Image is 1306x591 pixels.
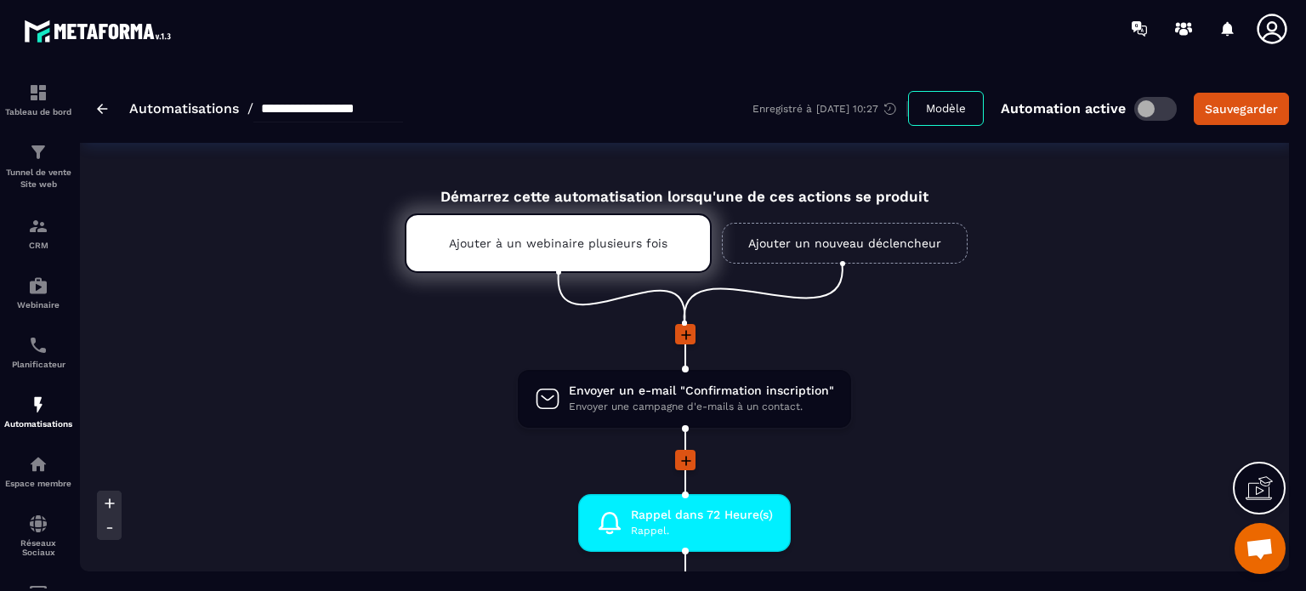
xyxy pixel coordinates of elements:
[362,168,1007,205] div: Démarrez cette automatisation lorsqu'une de ces actions se produit
[28,142,48,162] img: formation
[129,100,239,116] a: Automatisations
[752,101,908,116] div: Enregistré à
[4,419,72,429] p: Automatisations
[569,383,834,399] span: Envoyer un e-mail "Confirmation inscription"
[908,91,984,126] button: Modèle
[4,538,72,557] p: Réseaux Sociaux
[4,382,72,441] a: automationsautomationsAutomatisations
[4,70,72,129] a: formationformationTableau de bord
[4,167,72,190] p: Tunnel de vente Site web
[247,100,253,116] span: /
[28,216,48,236] img: formation
[1235,523,1286,574] div: Ouvrir le chat
[1194,93,1289,125] button: Sauvegarder
[24,15,177,47] img: logo
[4,360,72,369] p: Planificateur
[4,322,72,382] a: schedulerschedulerPlanificateur
[4,107,72,116] p: Tableau de bord
[569,399,834,415] span: Envoyer une campagne d'e-mails à un contact.
[4,263,72,322] a: automationsautomationsWebinaire
[816,103,878,115] p: [DATE] 10:27
[449,236,667,250] p: Ajouter à un webinaire plusieurs fois
[1205,100,1278,117] div: Sauvegarder
[28,395,48,415] img: automations
[4,441,72,501] a: automationsautomationsEspace membre
[4,501,72,570] a: social-networksocial-networkRéseaux Sociaux
[28,454,48,475] img: automations
[4,300,72,310] p: Webinaire
[4,129,72,203] a: formationformationTunnel de vente Site web
[28,514,48,534] img: social-network
[28,335,48,355] img: scheduler
[97,104,108,114] img: arrow
[4,203,72,263] a: formationformationCRM
[28,276,48,296] img: automations
[28,82,48,103] img: formation
[1001,100,1126,116] p: Automation active
[722,223,968,264] a: Ajouter un nouveau déclencheur
[4,479,72,488] p: Espace membre
[4,241,72,250] p: CRM
[631,523,773,539] span: Rappel.
[631,507,773,523] span: Rappel dans 72 Heure(s)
